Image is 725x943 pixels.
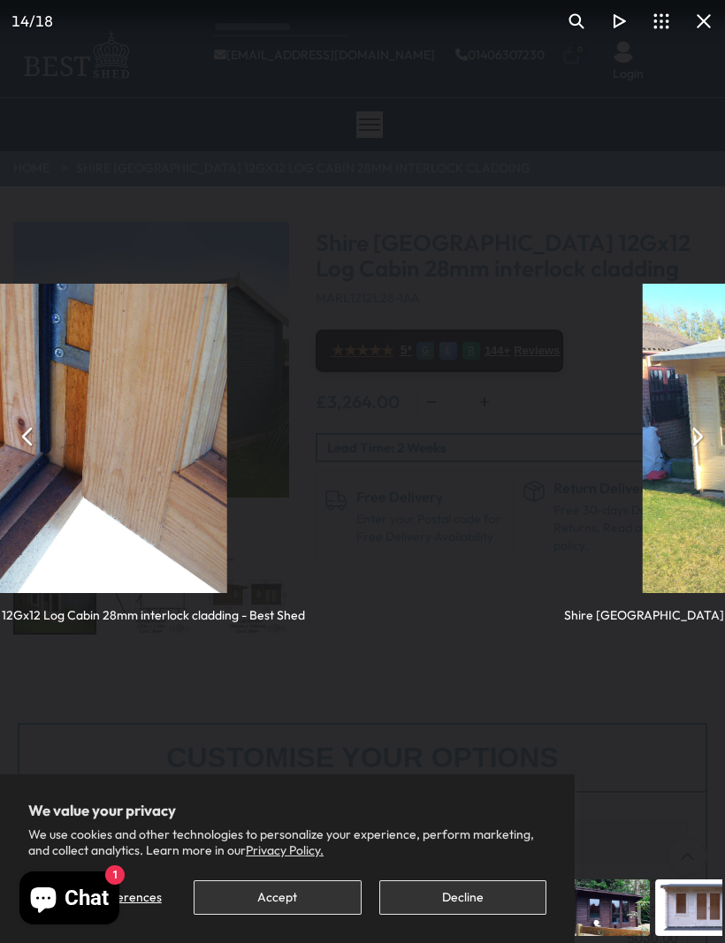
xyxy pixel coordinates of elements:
button: Accept [194,880,361,915]
inbox-online-store-chat: Shopify online store chat [14,871,125,929]
span: 18 [35,11,53,30]
span: 14 [11,11,29,30]
button: Decline [379,880,546,915]
button: Previous [7,415,50,458]
h2: We value your privacy [28,802,546,818]
p: We use cookies and other technologies to personalize your experience, perform marketing, and coll... [28,826,546,858]
button: Next [675,415,718,458]
a: Privacy Policy. [246,842,324,858]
